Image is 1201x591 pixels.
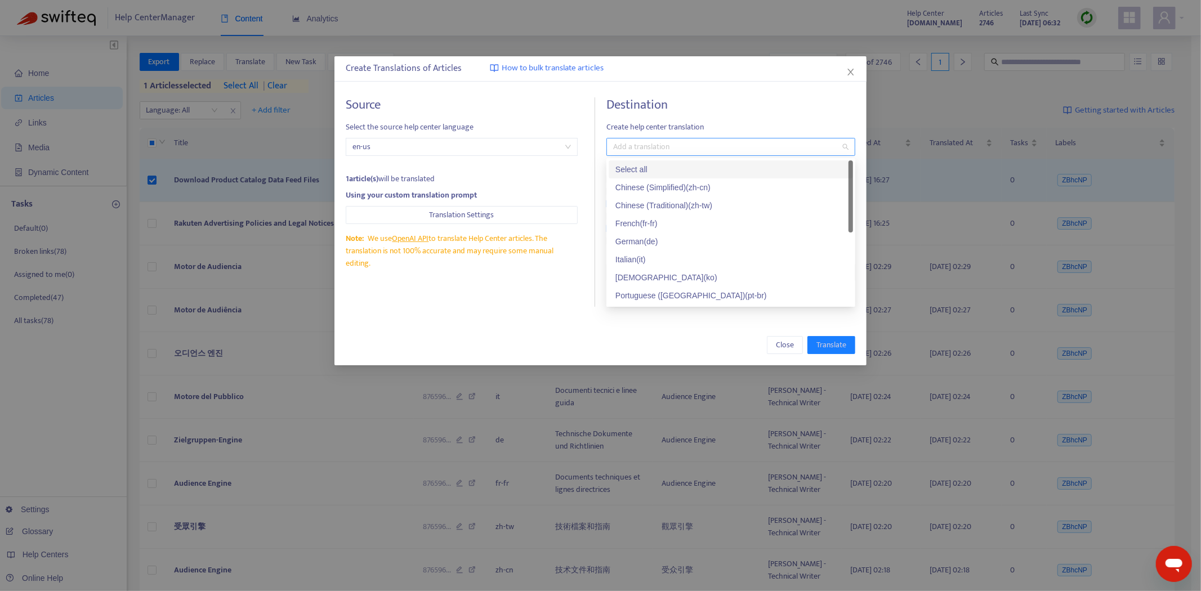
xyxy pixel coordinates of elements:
[392,232,429,245] a: OpenAI API
[502,62,604,75] span: How to bulk translate articles
[615,271,846,284] div: [DEMOGRAPHIC_DATA] ( ko )
[615,181,846,194] div: Chinese (Simplified) ( zh-cn )
[346,62,855,75] div: Create Translations of Articles
[346,172,378,185] strong: 1 article(s)
[352,138,571,155] span: en-us
[346,189,578,202] div: Using your custom translation prompt
[346,206,578,224] button: Translation Settings
[845,66,857,78] button: Close
[615,199,846,212] div: Chinese (Traditional) ( zh-tw )
[615,253,846,266] div: Italian ( it )
[346,121,578,133] span: Select the source help center language
[767,336,803,354] button: Close
[490,62,604,75] a: How to bulk translate articles
[609,160,853,178] div: Select all
[490,64,499,73] img: image-link
[606,121,855,133] span: Create help center translation
[615,163,846,176] div: Select all
[615,235,846,248] div: German ( de )
[1156,546,1192,582] iframe: Button to launch messaging window
[346,232,364,245] span: Note:
[346,173,578,185] div: will be translated
[346,232,578,270] div: We use to translate Help Center articles. The translation is not 100% accurate and may require so...
[846,68,855,77] span: close
[615,217,846,230] div: French ( fr-fr )
[606,97,855,113] h4: Destination
[776,339,794,351] span: Close
[429,209,494,221] span: Translation Settings
[807,336,855,354] button: Translate
[615,289,846,302] div: Portuguese ([GEOGRAPHIC_DATA]) ( pt-br )
[346,97,578,113] h4: Source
